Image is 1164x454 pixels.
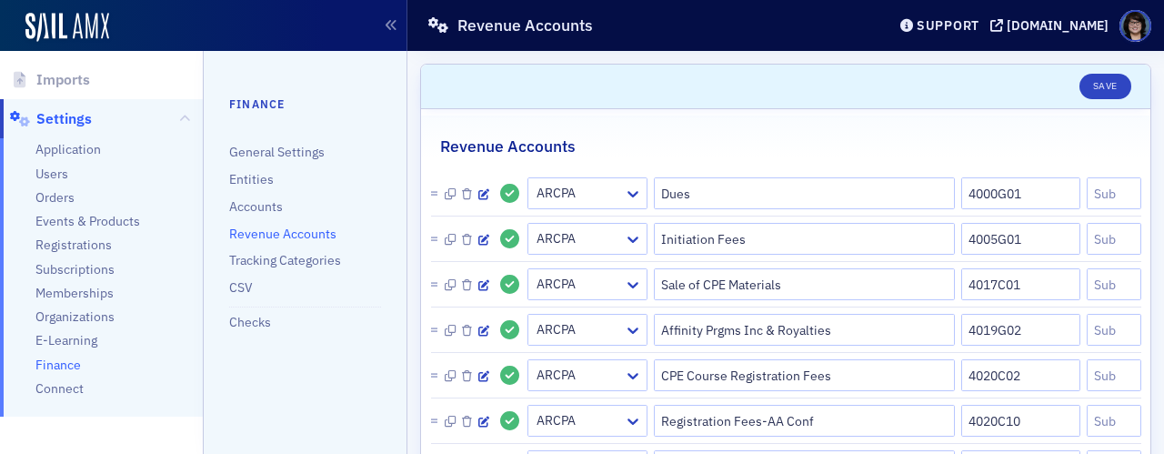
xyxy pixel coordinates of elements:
[654,359,956,391] input: Name
[35,308,115,326] a: Organizations
[990,19,1115,32] button: [DOMAIN_NAME]
[654,314,956,346] input: Name
[1087,177,1140,209] input: Sub
[229,226,336,242] a: Revenue Accounts
[229,252,341,268] a: Tracking Categories
[229,96,381,112] h4: Finance
[36,109,92,129] span: Settings
[35,380,84,398] a: Connect
[35,261,115,278] a: Subscriptions
[961,177,1080,209] input: Primary
[1119,10,1151,42] span: Profile
[1087,314,1140,346] input: Sub
[654,405,956,437] input: Name
[35,357,81,374] a: Finance
[1079,74,1131,99] button: Save
[961,405,1080,437] input: Primary
[1007,17,1109,34] div: [DOMAIN_NAME]
[654,268,956,300] input: Name
[229,279,253,296] a: CSV
[10,109,92,129] a: Settings
[654,177,956,209] input: Name
[229,198,283,215] a: Accounts
[35,166,68,183] a: Users
[229,144,325,160] a: General Settings
[917,17,979,34] div: Support
[36,70,90,90] span: Imports
[1087,359,1140,391] input: Sub
[440,135,576,158] h2: Revenue Accounts
[961,359,1080,391] input: Primary
[961,268,1080,300] input: Primary
[35,285,114,302] a: Memberships
[35,237,112,254] a: Registrations
[25,13,109,42] img: SailAMX
[457,15,593,36] h1: Revenue Accounts
[35,189,75,207] a: Orders
[35,213,140,230] a: Events & Products
[961,314,1080,346] input: Primary
[35,141,101,158] a: Application
[10,70,90,90] a: Imports
[654,223,956,255] input: Name
[229,171,274,187] a: Entities
[1087,405,1140,437] input: Sub
[1087,223,1140,255] input: Sub
[35,332,97,349] a: E-Learning
[229,314,271,330] a: Checks
[961,223,1080,255] input: Primary
[1087,268,1140,300] input: Sub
